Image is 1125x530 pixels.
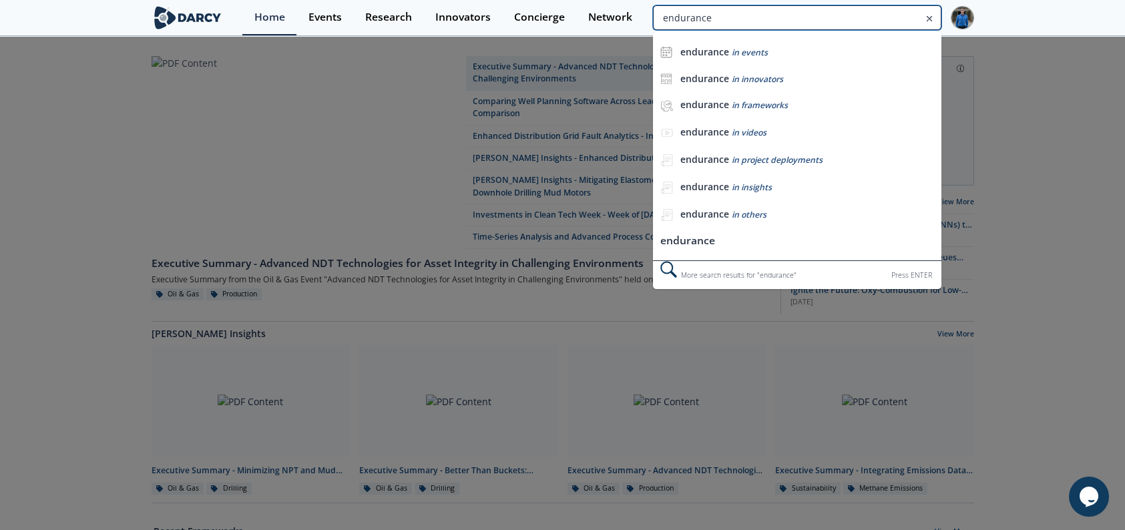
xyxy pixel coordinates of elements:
span: in frameworks [732,99,788,111]
span: in innovators [732,73,783,85]
b: endurance [680,153,729,166]
span: in project deployments [732,154,823,166]
input: Advanced Search [653,5,941,30]
img: logo-wide.svg [152,6,224,29]
div: Research [365,12,412,23]
div: Network [588,12,632,23]
img: icon [660,46,672,58]
iframe: chat widget [1069,477,1112,517]
b: endurance [680,98,729,111]
div: Concierge [514,12,565,23]
b: endurance [680,180,729,193]
div: Events [308,12,342,23]
span: in events [732,47,768,58]
li: endurance [653,229,941,254]
img: icon [660,73,672,85]
div: Press ENTER [891,268,932,282]
div: Innovators [435,12,491,23]
b: endurance [680,125,729,138]
b: endurance [680,208,729,220]
div: More search results for " endurance " [653,260,941,289]
b: endurance [680,72,729,85]
span: in insights [732,182,772,193]
span: in others [732,209,766,220]
b: endurance [680,45,729,58]
span: in videos [732,127,766,138]
img: Profile [951,6,974,29]
div: Home [254,12,285,23]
